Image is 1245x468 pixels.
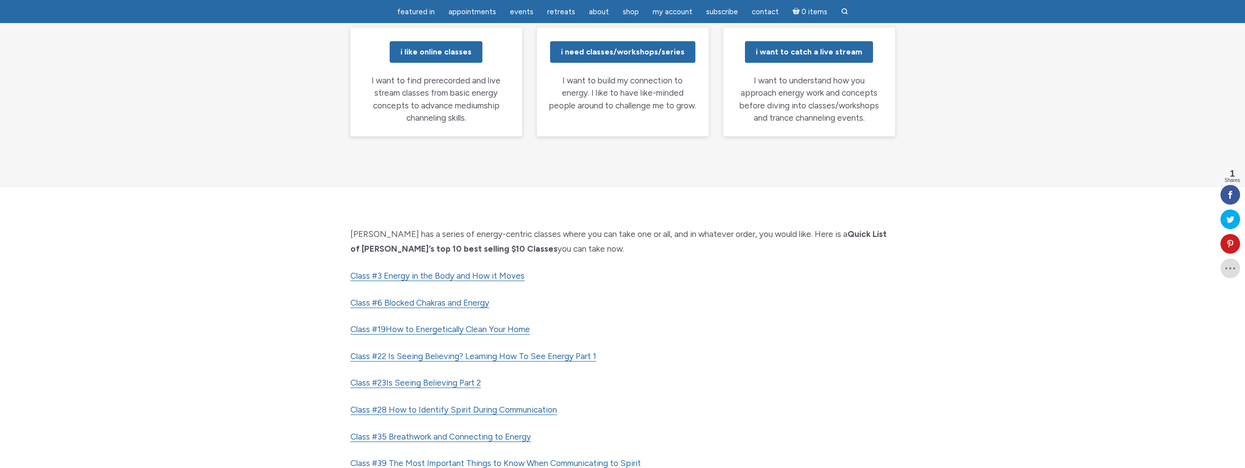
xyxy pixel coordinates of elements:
a: Contact [746,2,785,22]
span: 0 items [801,8,827,16]
a: Class #22 Is Seeing Believing? Learning How To See Energy Part 1 [350,351,596,362]
span: Shares [1224,178,1240,183]
a: Class #23Is Seeing Believing Part 2 [350,378,481,388]
a: Cart0 items [787,1,834,22]
span: Shop [623,7,639,16]
a: i want to catch a live stream [745,41,873,63]
a: Subscribe [700,2,744,22]
a: Shop [617,2,645,22]
a: Appointments [443,2,502,22]
span: 1 [1224,169,1240,178]
p: I want to find prerecorded and live stream classes from basic energy concepts to advance mediumsh... [362,75,510,125]
a: My Account [647,2,698,22]
a: Class #19How to Energetically Clean Your Home [350,324,530,335]
a: i like online classes [390,41,482,63]
a: i need classes/workshops/series [550,41,695,63]
a: Events [504,2,539,22]
span: Contact [752,7,779,16]
p: I want to build my connection to energy. I like to have like-minded people around to challenge me... [549,75,697,112]
a: Class #28 How to Identify Spirit During Communication [350,405,557,415]
span: featured in [397,7,435,16]
a: Class #6 Blocked Chakras and Energy [350,298,489,308]
a: featured in [391,2,441,22]
span: How to Energetically Clean Your Home [386,324,530,334]
i: Cart [793,7,802,16]
span: My Account [653,7,692,16]
span: Appointments [449,7,496,16]
a: About [583,2,615,22]
span: Events [510,7,533,16]
span: Is Seeing Believing Part 2 [386,378,481,388]
a: Class #35 Breathwork and Connecting to Energy [350,432,531,442]
p: I want to understand how you approach energy work and concepts before diving into classes/worksho... [735,75,883,125]
span: Retreats [547,7,575,16]
span: About [589,7,609,16]
p: [PERSON_NAME] has a series of energy-centric classes where you can take one or all, and in whatev... [350,227,895,257]
span: Subscribe [706,7,738,16]
a: Class #3 Energy in the Body and How it Moves [350,271,525,281]
a: Retreats [541,2,581,22]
